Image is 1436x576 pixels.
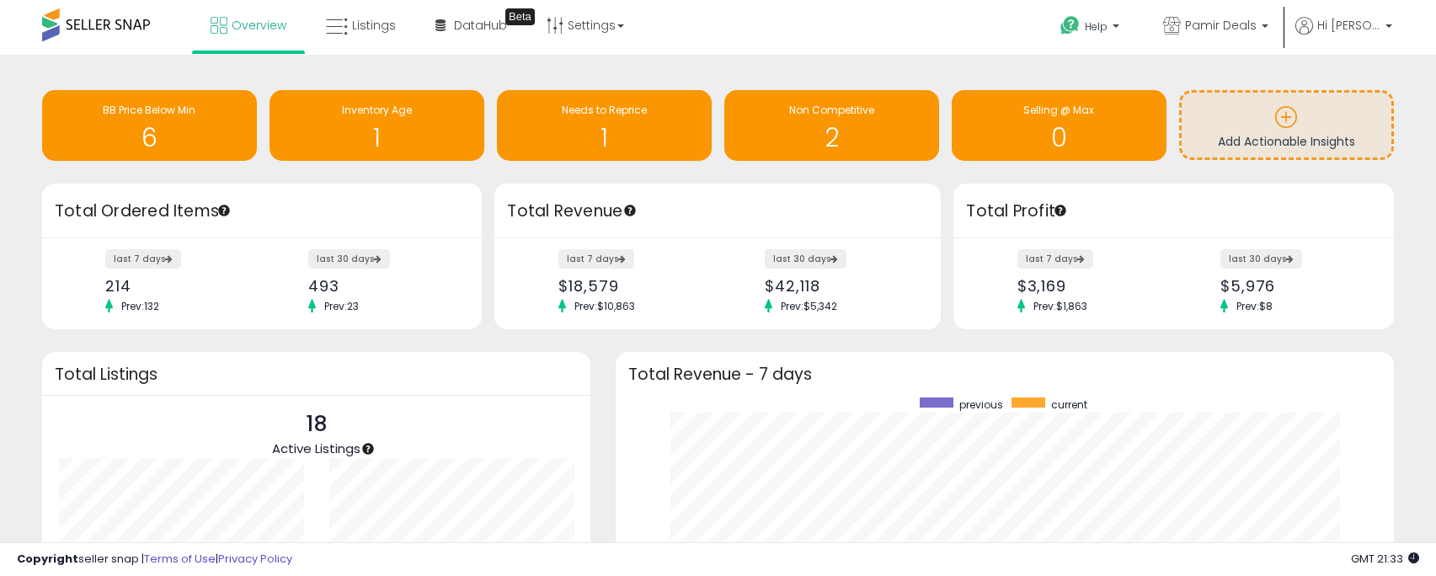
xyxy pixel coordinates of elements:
[1047,3,1136,55] a: Help
[1317,17,1380,34] span: Hi [PERSON_NAME]
[765,249,846,269] label: last 30 days
[308,277,452,295] div: 493
[1218,133,1355,150] span: Add Actionable Insights
[352,17,396,34] span: Listings
[772,299,846,313] span: Prev: $5,342
[272,408,360,440] p: 18
[724,90,939,161] a: Non Competitive 2
[1051,397,1087,412] span: current
[960,124,1158,152] h1: 0
[232,17,286,34] span: Overview
[308,249,390,269] label: last 30 days
[1182,93,1391,157] a: Add Actionable Insights
[17,551,78,567] strong: Copyright
[558,277,705,295] div: $18,579
[1351,551,1419,567] span: 2025-10-13 21:33 GMT
[558,249,634,269] label: last 7 days
[270,90,484,161] a: Inventory Age 1
[316,299,367,313] span: Prev: 23
[952,90,1166,161] a: Selling @ Max 0
[218,551,292,567] a: Privacy Policy
[113,299,168,313] span: Prev: 132
[1025,299,1096,313] span: Prev: $1,863
[505,8,535,25] div: Tooltip anchor
[454,17,507,34] span: DataHub
[497,90,712,161] a: Needs to Reprice 1
[360,441,376,456] div: Tooltip anchor
[622,203,638,218] div: Tooltip anchor
[1220,277,1364,295] div: $5,976
[144,551,216,567] a: Terms of Use
[959,397,1003,412] span: previous
[42,90,257,161] a: BB Price Below Min 6
[566,299,643,313] span: Prev: $10,863
[789,103,874,117] span: Non Competitive
[278,124,476,152] h1: 1
[1023,103,1094,117] span: Selling @ Max
[342,103,412,117] span: Inventory Age
[505,124,703,152] h1: 1
[1220,249,1302,269] label: last 30 days
[216,203,232,218] div: Tooltip anchor
[507,200,928,223] h3: Total Revenue
[1228,299,1281,313] span: Prev: $8
[562,103,647,117] span: Needs to Reprice
[765,277,911,295] div: $42,118
[1295,17,1392,55] a: Hi [PERSON_NAME]
[103,103,195,117] span: BB Price Below Min
[272,440,360,457] span: Active Listings
[1185,17,1257,34] span: Pamir Deals
[1085,19,1108,34] span: Help
[628,368,1381,381] h3: Total Revenue - 7 days
[733,124,931,152] h1: 2
[51,124,248,152] h1: 6
[105,277,249,295] div: 214
[1053,203,1068,218] div: Tooltip anchor
[55,200,469,223] h3: Total Ordered Items
[1060,15,1081,36] i: Get Help
[17,552,292,568] div: seller snap | |
[1017,249,1093,269] label: last 7 days
[1017,277,1161,295] div: $3,169
[55,368,578,381] h3: Total Listings
[105,249,181,269] label: last 7 days
[966,200,1380,223] h3: Total Profit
